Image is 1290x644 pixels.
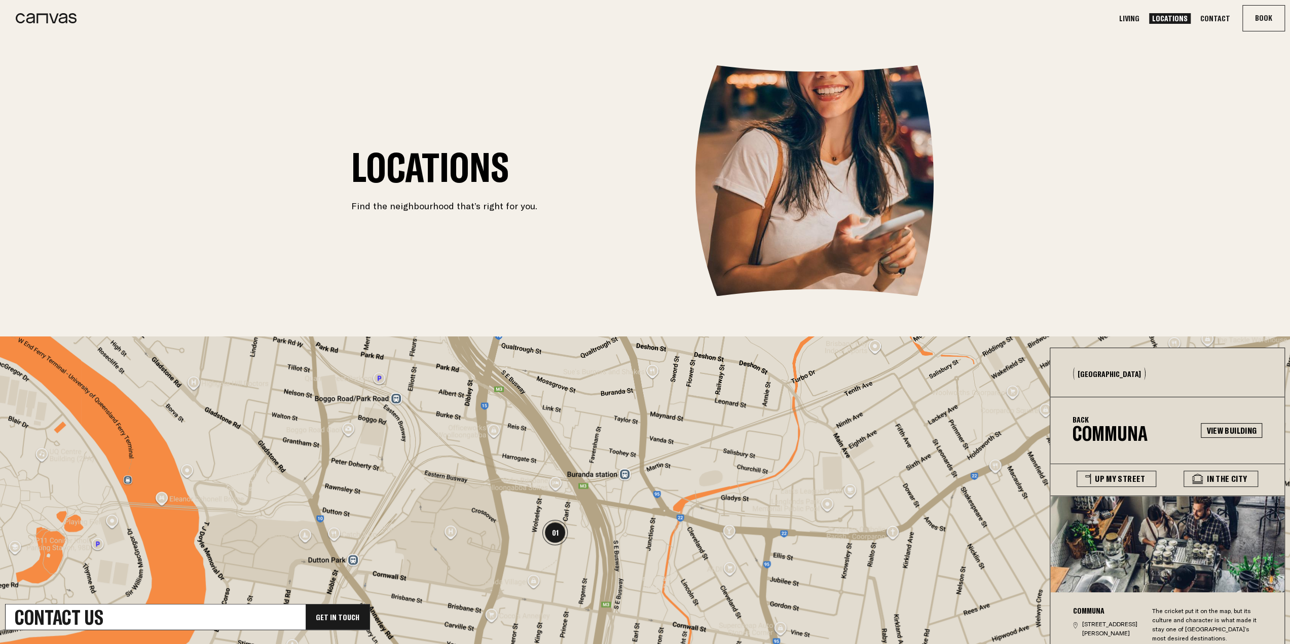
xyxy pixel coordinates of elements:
[1184,471,1258,487] button: In The City
[1116,13,1142,24] a: Living
[695,65,939,296] img: Canvas_living_locations
[351,200,537,212] p: Find the neighbourhood that’s right for you.
[542,520,568,545] div: 01
[1243,6,1284,31] button: Book
[1077,471,1156,487] button: Up My Street
[1073,607,1142,615] h3: Communa
[1050,496,1285,592] img: b9c60a2890d18fbd544eb75fd7ab2128d1314e1a-463x189.jpg
[1073,367,1146,380] button: [GEOGRAPHIC_DATA]
[1149,13,1191,24] a: Locations
[306,604,370,630] div: Get In Touch
[1201,423,1262,438] a: View Building
[1073,415,1089,424] button: Back
[351,149,537,185] h1: Locations
[5,604,370,630] a: Contact UsGet In Touch
[1197,13,1233,24] a: Contact
[1082,620,1142,638] p: [STREET_ADDRESS][PERSON_NAME]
